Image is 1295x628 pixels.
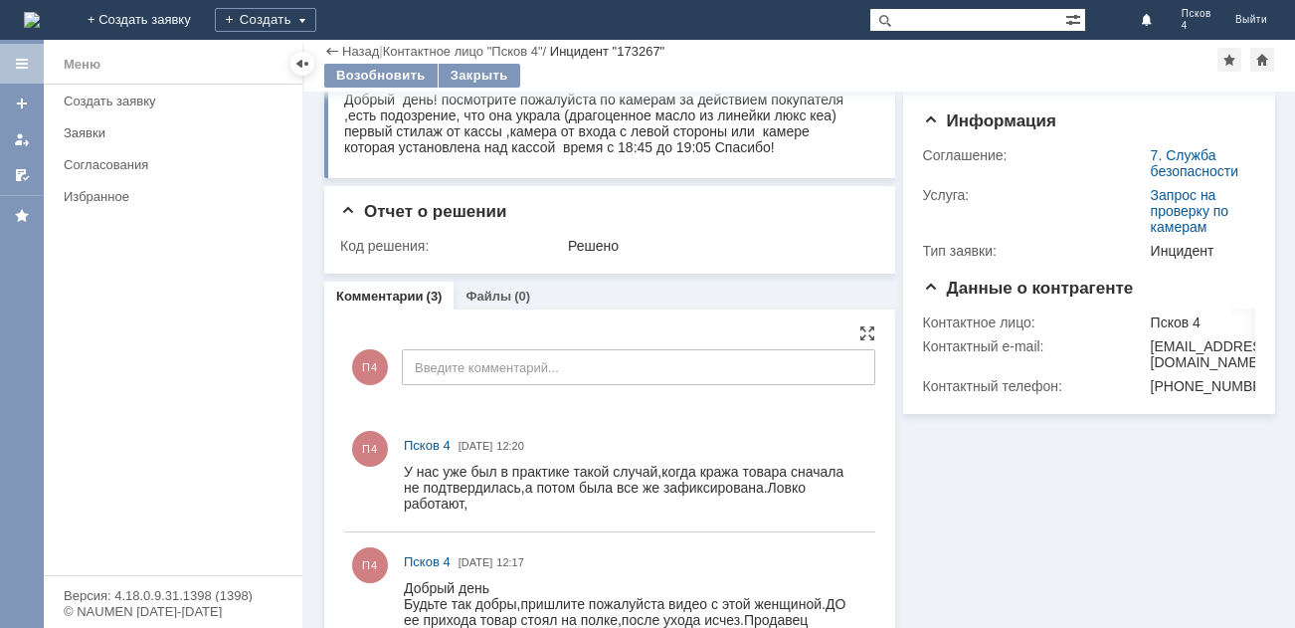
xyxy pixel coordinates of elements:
[923,378,1147,394] div: Контактный телефон:
[923,279,1134,298] span: Данные о контрагенте
[383,44,550,59] div: /
[379,43,382,58] div: |
[56,117,298,148] a: Заявки
[550,44,664,59] div: Инцидент "173267"
[340,238,564,254] div: Код решения:
[923,187,1147,203] div: Услуга:
[923,338,1147,354] div: Контактный e-mail:
[24,12,40,28] img: logo
[64,589,282,602] div: Версия: 4.18.0.9.31.1398 (1398)
[404,552,451,572] a: Псков 4
[336,289,424,304] a: Комментарии
[64,189,269,204] div: Избранное
[6,159,38,191] a: Мои согласования
[215,8,316,32] div: Создать
[352,349,388,385] span: П4
[1182,20,1211,32] span: 4
[514,289,530,304] div: (0)
[923,147,1147,163] div: Соглашение:
[1182,8,1211,20] span: Псков
[64,125,290,140] div: Заявки
[923,243,1147,259] div: Тип заявки:
[1151,338,1276,370] div: [EMAIL_ADDRESS][DOMAIN_NAME]
[64,157,290,172] div: Согласования
[1151,187,1229,235] a: Запрос на проверку по камерам
[290,52,314,76] div: Скрыть меню
[6,123,38,155] a: Мои заявки
[64,53,100,77] div: Меню
[64,94,290,108] div: Создать заявку
[465,289,511,304] a: Файлы
[923,314,1147,330] div: Контактное лицо:
[1151,147,1239,179] a: 7. Служба безопасности
[496,440,524,452] span: 12:20
[568,238,869,254] div: Решено
[64,605,282,618] div: © NAUMEN [DATE]-[DATE]
[496,556,524,568] span: 12:17
[404,438,451,453] span: Псков 4
[1151,314,1276,330] div: Псков 4
[859,325,875,341] div: На всю страницу
[6,88,38,119] a: Создать заявку
[1217,48,1241,72] div: Добавить в избранное
[427,289,443,304] div: (3)
[459,440,493,452] span: [DATE]
[404,554,451,569] span: Псков 4
[24,12,40,28] a: Перейти на домашнюю страницу
[1151,243,1248,259] div: Инцидент
[342,44,379,59] a: Назад
[340,202,506,221] span: Отчет о решении
[1065,9,1085,28] span: Расширенный поиск
[923,111,1056,130] span: Информация
[1250,48,1274,72] div: Сделать домашней страницей
[459,556,493,568] span: [DATE]
[56,86,298,116] a: Создать заявку
[404,436,451,456] a: Псков 4
[383,44,543,59] a: Контактное лицо "Псков 4"
[56,149,298,180] a: Согласования
[1151,378,1276,394] div: [PHONE_NUMBER]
